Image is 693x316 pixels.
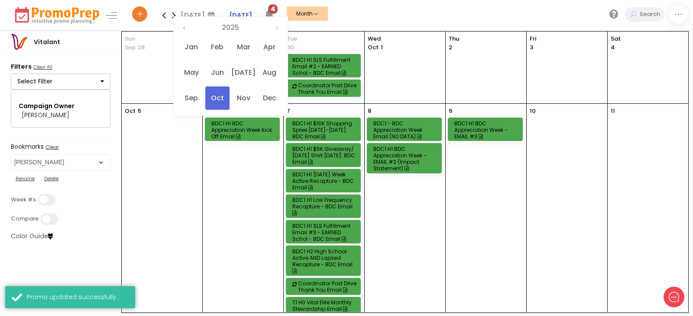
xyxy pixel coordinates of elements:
div: BDC1 H1 Low Frequency Recapture - BDC Email [292,197,357,216]
h2: Recent conversations [15,80,139,89]
th: 2025 [191,21,270,34]
div: BDC1 H1 SLS Fulfillment Email #3 - EARNED Schol - BDC Email [292,223,357,242]
div: BDC1 H1 BDC Appreciation Week - EMAIL #3 [454,120,519,140]
p: 9 [449,107,452,115]
div: T1 H0 Vital Elite Monthly Stewardship Email [292,299,357,312]
span: Aug [258,61,282,84]
button: New conversation [13,132,160,150]
div: [PERSON_NAME] [22,111,100,120]
span: 4 [268,4,278,14]
span: Sat [611,35,685,43]
p: 1 [368,43,383,52]
div: BDC1 H1 BDC Appreciation Week Kick Off Email [211,120,276,140]
span: Feb [205,35,229,59]
p: 8 [368,107,371,115]
p: 3 [530,43,533,52]
div: BDC1 - BDC Appreciation Week Email (NO DATA) [373,120,438,140]
input: Search [638,7,664,22]
span: Jun [205,61,229,84]
label: Bookmarks [11,143,110,152]
span: Nov [231,86,255,110]
div: Vitalant [28,38,66,47]
u: Rename [16,175,35,182]
div: [PERSON_NAME] • [36,110,84,117]
span: Oct [205,86,229,110]
p: 10 [530,107,536,115]
p: 11 [611,107,615,115]
label: Week #s [11,196,36,203]
strong: Filters [11,62,32,71]
p: 28 [138,43,145,52]
span: May [179,61,203,84]
div: USHi , You can now add bookmarks to your calendar filters! Try it by selecting filters, then clic... [6,92,167,125]
a: Color Guide [11,232,53,240]
button: Select Filter [11,73,110,90]
div: [DATE] [181,9,217,22]
p: Oct [125,107,136,115]
img: vitalantlogo.png [10,33,28,51]
div: BDC1 H1 [DATE] Week Active Recapture - BDC Email [292,171,357,191]
span: Wed [368,35,442,43]
div: BDC1 H1 SLS Fulfillment Email #2 - EARNED Schol - BDC Email [292,57,357,76]
p: 5 [138,107,141,115]
div: BDC1 H1 $5K Giveaway/ [DATE] Shirt [DATE]: BDC Email [292,146,357,165]
u: Delete [44,175,58,182]
span: Apr [258,35,282,59]
span: We run on Gist [72,260,110,266]
p: 7 [287,107,290,115]
div: BDC1 H2 High School Active AND Lapsed Recapture - BDC Email [292,248,357,274]
span: Jan [179,35,203,59]
button: Month [287,6,328,21]
span: Mar [231,35,255,59]
p: 4 [611,43,615,52]
p: Sep [125,43,136,52]
div: Coordinator Post Drive Thank You Email [298,280,363,293]
label: Compare [11,215,39,222]
span: Oct [368,43,379,51]
h2: What can we do to help? [13,51,160,65]
span: [DATE] [231,61,255,84]
span: Fri [530,35,604,43]
a: [DATE] [229,11,252,20]
span: Sun [125,35,199,43]
p: 2 [449,43,452,52]
div: Promo updated successfully... [27,293,129,302]
u: Clear [45,144,59,150]
u: Clear All [33,64,52,70]
span: New conversation [56,137,104,144]
div: BDC1 H1 $10K Shopping Spree [DATE]-[DATE]: BDC Email [292,120,357,140]
p: 30 [287,43,294,52]
span: Tue [287,35,361,43]
span: See all [139,81,158,87]
h1: Hello [PERSON_NAME]! [13,35,160,49]
div: Hi , You can now add bookmarks to your calendar filters! Try it by selecting filters, then click ... [36,100,151,107]
div: Campaign Owner [19,102,103,111]
strong: [DATE] [229,11,252,19]
span: [DATE] [86,110,104,116]
span: Sep [179,86,203,110]
span: Dec [258,86,282,110]
iframe: gist-messenger-bubble-iframe [664,287,684,307]
img: US [13,100,31,117]
span: Thu [449,35,523,43]
div: Coordinator Post Drive Thank You Email [298,82,363,95]
div: BDC1 H1 BDC Appreciation Week - EMAIL #2 (Impact Statement) [373,146,438,172]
